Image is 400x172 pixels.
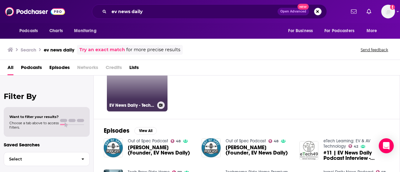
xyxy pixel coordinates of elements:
a: 67EV News Daily - Technology and Business of EVs [107,51,167,111]
h3: EV News Daily - Technology and Business of EVs [109,103,155,108]
a: 48 [171,139,181,143]
a: eTech Learning: EV & AV Technology [323,138,370,149]
a: All [7,62,13,75]
span: Credits [106,62,122,75]
img: Martyn Lee (Founder, EV News Daily) [202,138,221,157]
span: Open Advanced [280,10,306,13]
div: Search podcasts, credits, & more... [92,4,327,19]
button: Open AdvancedNew [277,8,309,15]
span: Podcasts [19,27,38,35]
a: Martyn Lee (Founder, EV News Daily) [128,145,194,155]
a: Show notifications dropdown [348,6,359,17]
img: #11 | EV News Daily Podcast Interview - Special Episode [299,141,318,160]
span: 42 [354,145,358,148]
span: For Podcasters [324,27,354,35]
span: More [367,27,377,35]
input: Search podcasts, credits, & more... [109,7,277,17]
a: EpisodesView All [104,127,157,135]
a: Try an exact match [79,46,125,53]
a: Charts [45,25,67,37]
a: #11 | EV News Daily Podcast Interview - Special Episode [323,150,390,161]
span: Monitoring [74,27,96,35]
span: 48 [274,140,278,143]
a: Lists [129,62,139,75]
span: Select [4,157,76,161]
span: for more precise results [126,46,180,53]
a: Episodes [49,62,70,75]
span: [PERSON_NAME] (Founder, EV News Daily) [226,145,292,155]
button: Select [4,152,90,166]
span: New [297,4,309,10]
button: View All [134,127,157,135]
a: 7 [296,51,357,111]
span: [PERSON_NAME] (Founder, EV News Daily) [128,145,194,155]
img: User Profile [381,5,395,18]
img: Podchaser - Follow, Share and Rate Podcasts [5,6,65,17]
button: open menu [70,25,104,37]
button: open menu [320,25,363,37]
button: Send feedback [359,47,390,52]
a: Out of Spec Podcast [226,138,266,144]
span: 48 [176,140,181,143]
button: open menu [362,25,385,37]
span: Choose a tab above to access filters. [9,121,59,130]
p: Saved Searches [4,142,90,148]
span: Logged in as arogers [381,5,395,18]
h3: ev news daily [44,47,74,53]
h3: Search [21,47,36,53]
span: Charts [49,27,63,35]
a: 76 [170,51,231,111]
h2: Episodes [104,127,129,135]
a: Show notifications dropdown [364,6,374,17]
button: open menu [284,25,321,37]
a: 42 [348,144,358,148]
span: For Business [288,27,313,35]
span: Want to filter your results? [9,115,59,119]
button: open menu [15,25,46,37]
a: Podcasts [21,62,42,75]
img: Martyn Lee (Founder, EV News Daily) [104,138,123,157]
a: 48 [268,139,279,143]
a: Martyn Lee (Founder, EV News Daily) [226,145,292,155]
div: Open Intercom Messenger [379,138,394,153]
svg: Add a profile image [390,5,395,10]
a: Out of Spec Podcast [128,138,168,144]
h2: Filter By [4,92,90,101]
button: Show profile menu [381,5,395,18]
span: Networks [77,62,98,75]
